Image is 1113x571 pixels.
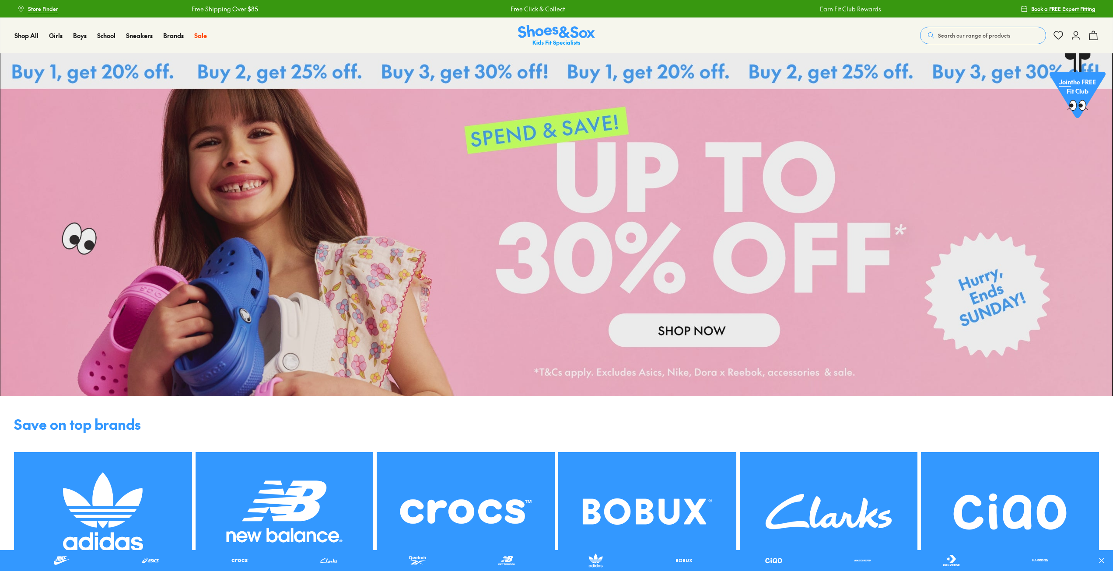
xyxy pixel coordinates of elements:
[163,31,184,40] a: Brands
[819,4,880,14] a: Earn Fit Club Rewards
[73,31,87,40] a: Boys
[518,25,595,46] a: Shoes & Sox
[518,25,595,46] img: SNS_Logo_Responsive.svg
[920,27,1046,44] button: Search our range of products
[191,4,258,14] a: Free Shipping Over $85
[1059,77,1071,86] span: Join
[1031,5,1095,13] span: Book a FREE Expert Fitting
[510,4,564,14] a: Free Click & Collect
[14,452,192,571] img: SNS_WEBASSETS_1280x984__Brand_7_4d3d8e03-a91f-4015-a35e-fabdd5f06b27.png
[14,31,38,40] a: Shop All
[740,452,918,571] img: SNS_WEBASSETS_1280x984__Brand_10_3912ae85-fb3d-449b-b156-b817166d013b.png
[97,31,115,40] a: School
[938,31,1010,39] span: Search our range of products
[377,452,555,571] img: SNS_WEBASSETS_1280x984__Brand_6_32476e78-ec93-4883-851d-7486025e12b2.png
[1021,1,1095,17] a: Book a FREE Expert Fitting
[196,452,374,571] img: SNS_WEBASSETS_1280x984__Brand_8_072687a1-6812-4536-84da-40bdad0e27d7.png
[17,1,58,17] a: Store Finder
[1050,53,1106,123] a: Jointhe FREE Fit Club
[194,31,207,40] a: Sale
[558,452,736,571] img: SNS_WEBASSETS_1280x984__Brand_9_e161dee9-03f0-4e35-815c-843dea00f972.png
[126,31,153,40] a: Sneakers
[921,452,1099,571] img: SNS_WEBASSETS_1280x984__Brand_11_42afe9cd-2f1f-4080-b932-0c5a1492f76f.png
[49,31,63,40] a: Girls
[1050,70,1106,103] p: the FREE Fit Club
[28,5,58,13] span: Store Finder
